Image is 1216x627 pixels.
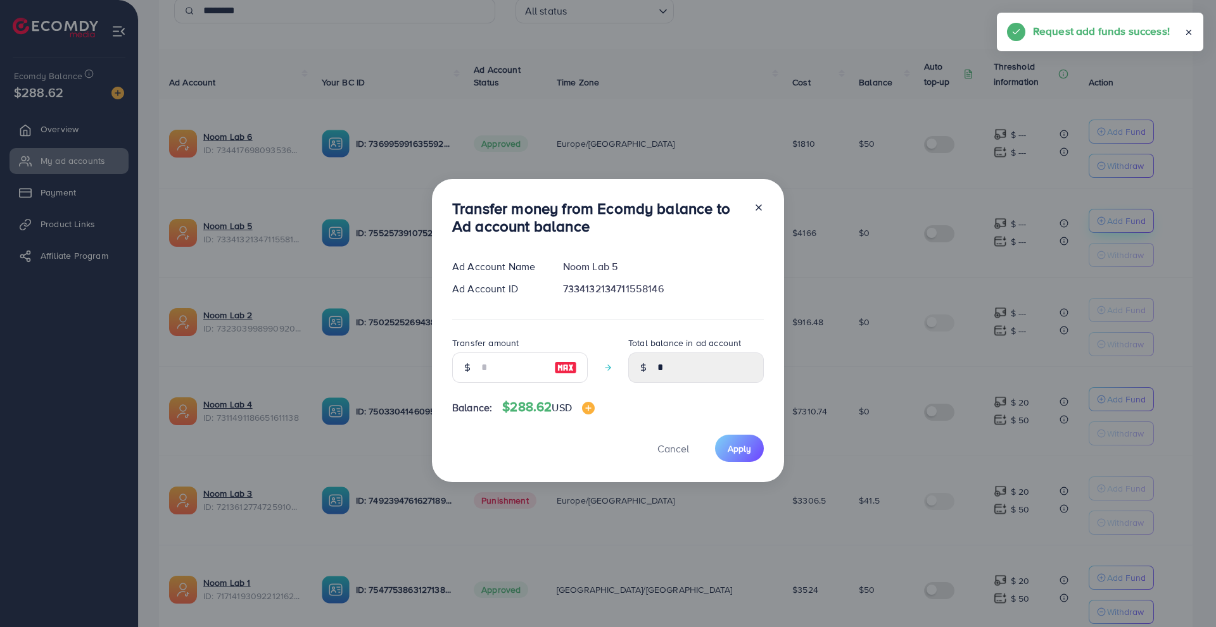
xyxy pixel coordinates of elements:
[628,337,741,349] label: Total balance in ad account
[553,259,774,274] div: Noom Lab 5
[582,402,595,414] img: image
[452,400,492,415] span: Balance:
[552,400,571,414] span: USD
[1162,570,1206,618] iframe: Chat
[1033,23,1170,39] h5: Request add funds success!
[715,435,764,462] button: Apply
[642,435,705,462] button: Cancel
[452,199,744,236] h3: Transfer money from Ecomdy balance to Ad account balance
[728,442,751,455] span: Apply
[657,442,689,456] span: Cancel
[442,259,553,274] div: Ad Account Name
[553,282,774,296] div: 7334132134711558146
[442,282,553,296] div: Ad Account ID
[452,337,519,349] label: Transfer amount
[502,399,595,415] h4: $288.62
[554,360,577,375] img: image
